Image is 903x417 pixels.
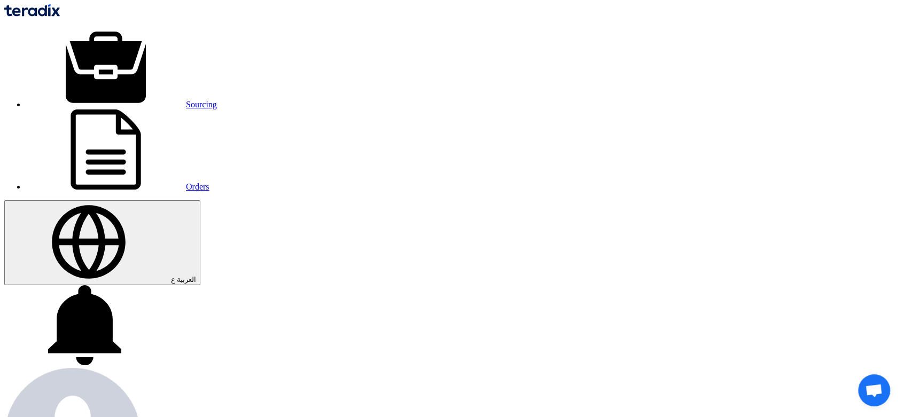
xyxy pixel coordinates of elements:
[4,200,200,285] button: العربية ع
[26,100,217,109] a: Sourcing
[26,182,209,191] a: Orders
[171,276,175,284] span: ع
[177,276,196,284] span: العربية
[4,4,60,17] img: Teradix logo
[858,374,890,406] div: Open chat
